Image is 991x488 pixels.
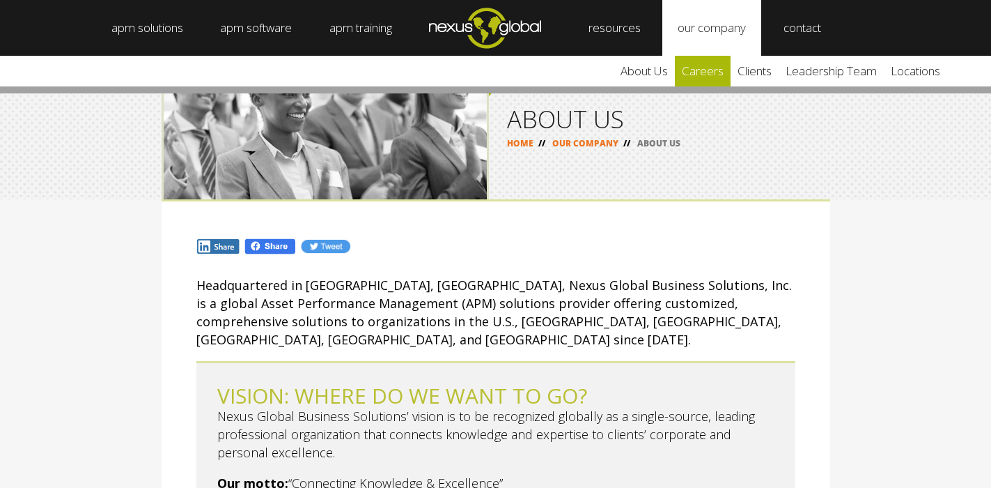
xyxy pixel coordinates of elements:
[731,56,779,86] a: clients
[300,238,350,254] img: Tw.jpg
[507,137,533,149] a: HOME
[884,56,947,86] a: locations
[618,137,635,149] span: //
[779,56,884,86] a: leadership team
[244,238,297,255] img: Fb.png
[507,107,812,131] h1: ABOUT US
[217,407,774,462] p: Nexus Global Business Solutions’ vision is to be recognized globally as a single-source, leading ...
[217,384,774,407] h2: VISION: WHERE DO WE WANT TO GO?
[675,56,731,86] a: careers
[196,238,241,254] img: In.jpg
[533,137,550,149] span: //
[614,56,675,86] a: about us
[552,137,618,149] a: OUR COMPANY
[196,276,795,349] p: Headquartered in [GEOGRAPHIC_DATA], [GEOGRAPHIC_DATA], Nexus Global Business Solutions, Inc. is a...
